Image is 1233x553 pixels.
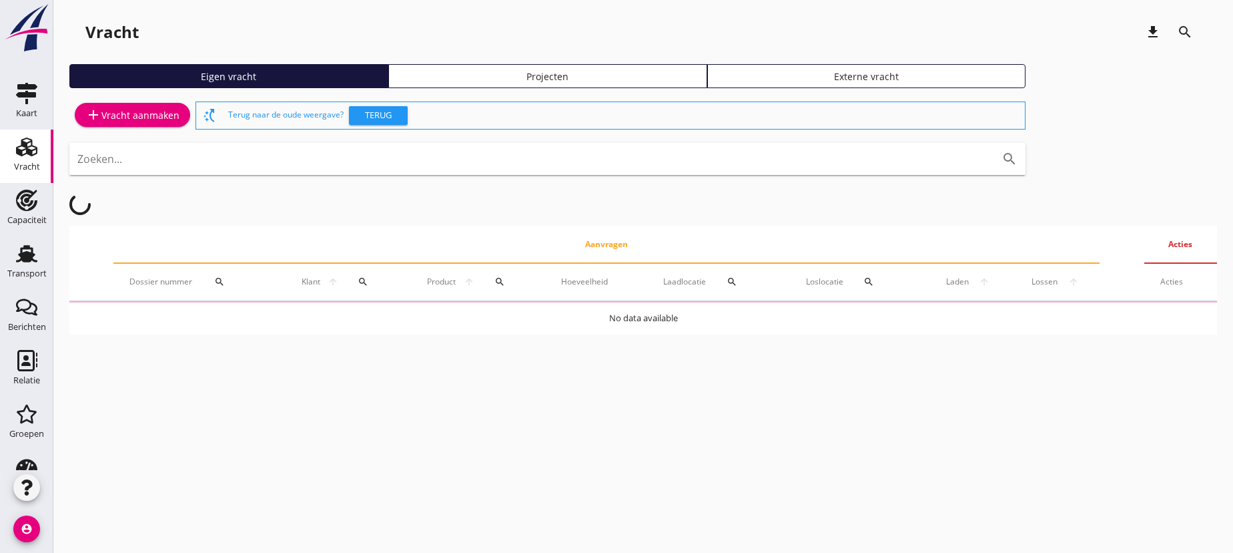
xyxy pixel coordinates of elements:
[1160,276,1201,288] div: Acties
[7,216,47,224] div: Capaciteit
[349,106,408,125] button: Terug
[423,276,460,288] span: Product
[941,276,974,288] span: Laden
[1063,276,1084,287] i: arrow_upward
[75,103,190,127] a: Vracht aanmaken
[494,276,505,287] i: search
[354,109,402,122] div: Terug
[75,69,382,83] div: Eigen vracht
[13,376,40,385] div: Relatie
[69,64,388,88] a: Eigen vracht
[388,64,707,88] a: Projecten
[69,303,1217,335] td: No data available
[3,3,51,53] img: logo-small.a267ee39.svg
[7,269,47,278] div: Transport
[974,276,995,287] i: arrow_upward
[1026,276,1063,288] span: Lossen
[129,266,266,298] div: Dossier nummer
[228,102,1019,129] div: Terug naar de oude weergave?
[1001,151,1017,167] i: search
[663,266,773,298] div: Laadlocatie
[561,276,632,288] div: Hoeveelheid
[806,266,909,298] div: Loslocatie
[713,69,1020,83] div: Externe vracht
[707,64,1026,88] a: Externe vracht
[1177,24,1193,40] i: search
[214,276,225,287] i: search
[201,108,218,124] i: switch_access_shortcut
[394,69,701,83] div: Projecten
[8,323,46,331] div: Berichten
[460,276,478,287] i: arrow_upward
[85,107,101,123] i: add
[77,148,980,170] input: Zoeken...
[324,276,342,287] i: arrow_upward
[16,109,37,118] div: Kaart
[14,162,40,171] div: Vracht
[85,21,139,43] div: Vracht
[13,516,40,542] i: account_circle
[358,276,368,287] i: search
[113,226,1100,263] th: Aanvragen
[9,429,44,438] div: Groepen
[1144,226,1217,263] th: Acties
[1145,24,1161,40] i: download
[298,276,324,288] span: Klant
[85,107,179,123] div: Vracht aanmaken
[863,276,874,287] i: search
[727,276,737,287] i: search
